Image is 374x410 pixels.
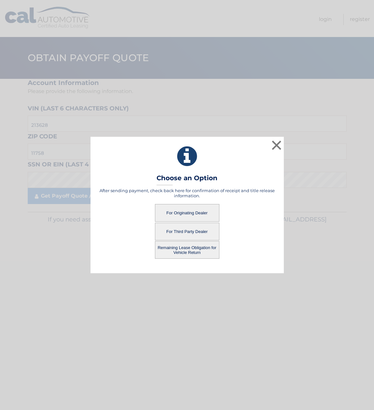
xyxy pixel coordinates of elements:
button: For Third Party Dealer [155,223,219,240]
button: Remaining Lease Obligation for Vehicle Return [155,241,219,259]
h3: Choose an Option [157,174,217,185]
h5: After sending payment, check back here for confirmation of receipt and title release information. [99,188,276,198]
button: × [270,139,283,152]
button: For Originating Dealer [155,204,219,222]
